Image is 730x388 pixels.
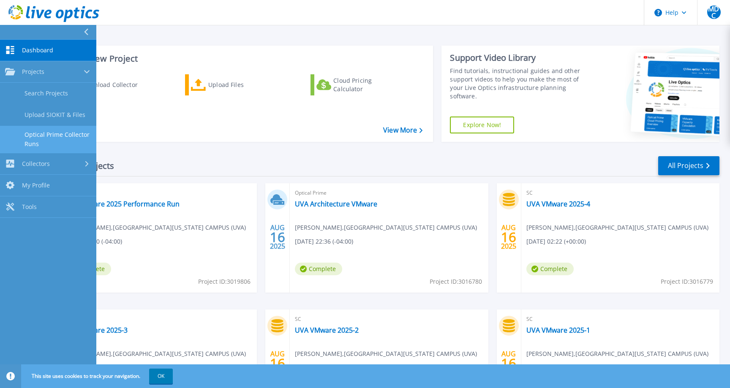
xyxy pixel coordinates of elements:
[333,76,401,93] div: Cloud Pricing Calculator
[501,222,517,252] div: AUG 2025
[198,277,251,286] span: Project ID: 3019806
[526,326,590,334] a: UVA VMware 2025-1
[311,74,405,95] a: Cloud Pricing Calculator
[526,237,586,246] span: [DATE] 02:22 (+00:00)
[295,326,359,334] a: UVA VMware 2025-2
[526,188,714,198] span: SC
[501,348,517,379] div: AUG 2025
[450,52,591,63] div: Support Video Library
[208,76,276,93] div: Upload Files
[295,349,477,358] span: [PERSON_NAME] , [GEOGRAPHIC_DATA][US_STATE] CAMPUS (UVA)
[526,223,708,232] span: [PERSON_NAME] , [GEOGRAPHIC_DATA][US_STATE] CAMPUS (UVA)
[383,126,422,134] a: View More
[295,315,483,324] span: SC
[501,233,516,241] span: 16
[270,233,285,241] span: 16
[270,360,285,367] span: 16
[64,315,252,324] span: SC
[661,277,713,286] span: Project ID: 3016779
[526,200,590,208] a: UVA VMware 2025-4
[270,222,286,252] div: AUG 2025
[450,117,514,133] a: Explore Now!
[430,277,482,286] span: Project ID: 3016780
[22,160,50,168] span: Collectors
[526,263,574,275] span: Complete
[526,315,714,324] span: SC
[22,182,50,189] span: My Profile
[295,223,477,232] span: [PERSON_NAME] , [GEOGRAPHIC_DATA][US_STATE] CAMPUS (UVA)
[526,363,586,372] span: [DATE] 02:22 (+00:00)
[185,74,279,95] a: Upload Files
[22,203,37,211] span: Tools
[295,263,342,275] span: Complete
[22,68,44,76] span: Projects
[295,188,483,198] span: Optical Prime
[82,76,149,93] div: Download Collector
[658,156,719,175] a: All Projects
[64,223,246,232] span: [PERSON_NAME] , [GEOGRAPHIC_DATA][US_STATE] CAMPUS (UVA)
[270,348,286,379] div: AUG 2025
[64,200,180,208] a: UVA VMware 2025 Performance Run
[450,67,591,100] div: Find tutorials, instructional guides and other support videos to help you make the most of your L...
[295,363,354,372] span: [DATE] 02:22 (+00:00)
[707,5,721,19] span: MDC
[22,46,53,54] span: Dashboard
[526,349,708,358] span: [PERSON_NAME] , [GEOGRAPHIC_DATA][US_STATE] CAMPUS (UVA)
[60,74,154,95] a: Download Collector
[64,188,252,198] span: Optical Prime
[23,369,173,384] span: This site uses cookies to track your navigation.
[295,200,377,208] a: UVA Architecture VMware
[295,237,353,246] span: [DATE] 22:36 (-04:00)
[149,369,173,384] button: OK
[501,360,516,367] span: 16
[64,349,246,358] span: [PERSON_NAME] , [GEOGRAPHIC_DATA][US_STATE] CAMPUS (UVA)
[60,54,422,63] h3: Start a New Project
